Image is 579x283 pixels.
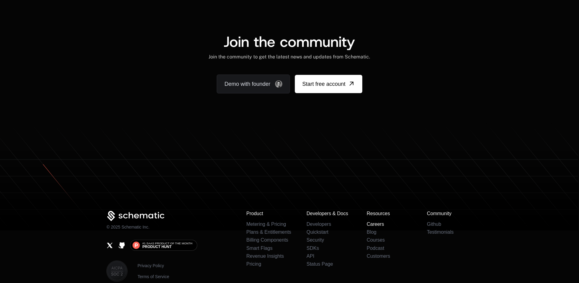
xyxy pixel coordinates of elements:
a: Revenue Insights [246,253,284,259]
a: Quickstart [306,229,328,235]
a: Demo with founder, ,[object Object] [217,75,290,93]
a: Github [118,242,125,249]
a: Security [306,237,324,243]
span: Start free account [302,80,345,88]
img: Founder [275,80,282,88]
a: Metering & Pricing [246,222,286,227]
a: Billing Components [246,237,288,243]
a: API [306,253,314,259]
span: Join the community [224,32,355,51]
div: Join the community to get the latest news and updates from Schematic. [209,54,370,60]
a: Privacy Policy [137,263,169,269]
span: Product Hunt [142,245,171,249]
a: Terms of Service [137,274,169,280]
a: Blog [367,229,376,235]
a: Developers [306,222,331,227]
a: Plans & Entitlements [246,229,291,235]
a: SDKs [306,246,319,251]
a: Smart Flags [246,246,272,251]
span: #1 SaaS Product of the Month [142,242,192,245]
a: Customers [367,253,390,259]
h3: Product [246,211,292,216]
a: Careers [367,222,384,227]
a: Pricing [246,261,261,267]
h3: Community [427,211,472,216]
a: X [106,242,113,249]
h3: Resources [367,211,412,216]
h3: Developers & Docs [306,211,352,216]
a: Podcast [367,246,384,251]
a: Testimonials [427,229,453,235]
a: Courses [367,237,385,243]
p: © 2025 Schematic Inc. [106,224,149,230]
a: Status Page [306,261,333,267]
img: SOC II & Aicapa [106,260,128,282]
a: [object Object] [295,75,362,93]
a: Github [427,222,441,227]
a: #1 SaaS Product of the MonthProduct Hunt [130,240,197,251]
